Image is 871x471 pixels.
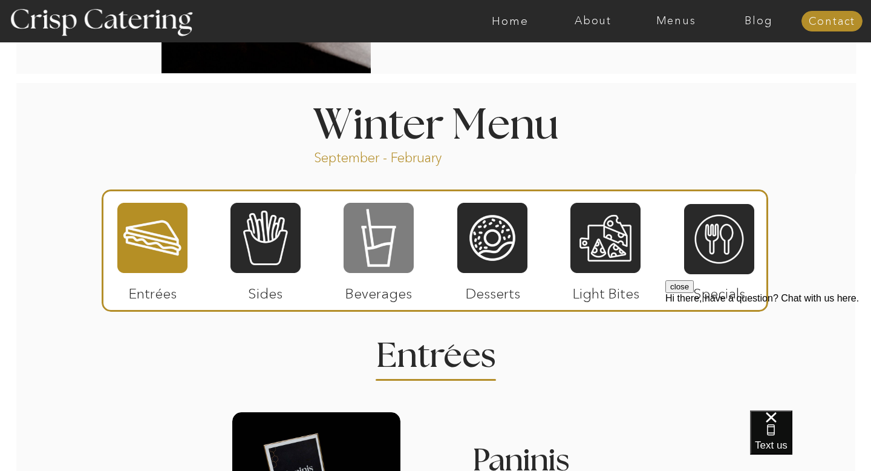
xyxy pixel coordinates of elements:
[338,273,419,308] p: Beverages
[679,273,759,308] p: Specials
[717,15,800,27] a: Blog
[750,410,871,471] iframe: podium webchat widget bubble
[665,280,871,426] iframe: podium webchat widget prompt
[801,16,863,28] a: Contact
[267,105,604,140] h1: Winter Menu
[225,273,305,308] p: Sides
[469,15,552,27] a: Home
[376,339,495,363] h2: Entrees
[452,273,533,308] p: Desserts
[634,15,717,27] a: Menus
[552,15,634,27] a: About
[314,149,480,163] p: September - February
[566,273,646,308] p: Light Bites
[113,273,193,308] p: Entrées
